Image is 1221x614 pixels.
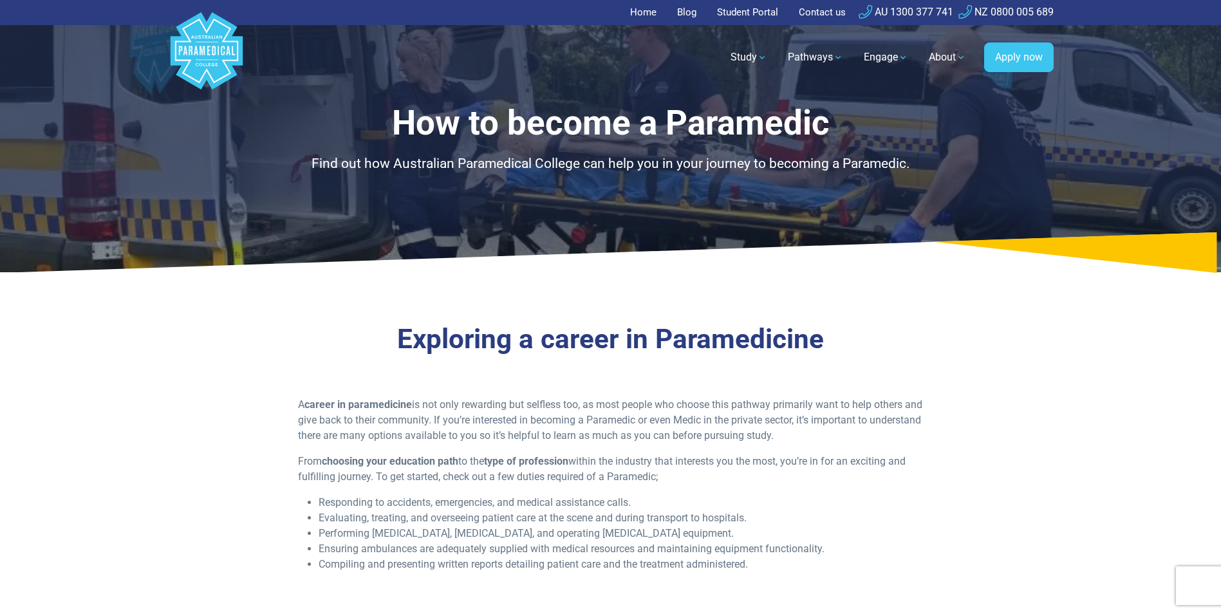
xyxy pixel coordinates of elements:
li: Compiling and presenting written reports detailing patient care and the treatment administered. [319,557,923,572]
a: Apply now [984,42,1054,72]
a: Australian Paramedical College [168,25,245,90]
a: AU 1300 377 741 [859,6,953,18]
a: About [921,39,974,75]
a: NZ 0800 005 689 [958,6,1054,18]
p: From to the within the industry that interests you the most, you’re in for an exciting and fulfil... [298,454,923,485]
strong: choosing your education path [322,455,458,467]
a: Engage [856,39,916,75]
a: Pathways [780,39,851,75]
h1: How to become a Paramedic [234,103,987,144]
li: Evaluating, treating, and overseeing patient care at the scene and during transport to hospitals. [319,510,923,526]
li: Responding to accidents, emergencies, and medical assistance calls. [319,495,923,510]
li: Performing [MEDICAL_DATA], [MEDICAL_DATA], and operating [MEDICAL_DATA] equipment. [319,526,923,541]
strong: type of profession [484,455,568,467]
strong: career in paramedicine [304,398,412,411]
a: Study [723,39,775,75]
p: A is not only rewarding but selfless too, as most people who choose this pathway primarily want t... [298,397,923,443]
li: Ensuring ambulances are adequately supplied with medical resources and maintaining equipment func... [319,541,923,557]
p: Find out how Australian Paramedical College can help you in your journey to becoming a Paramedic. [234,154,987,174]
h2: Exploring a career in Paramedicine [234,323,987,356]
